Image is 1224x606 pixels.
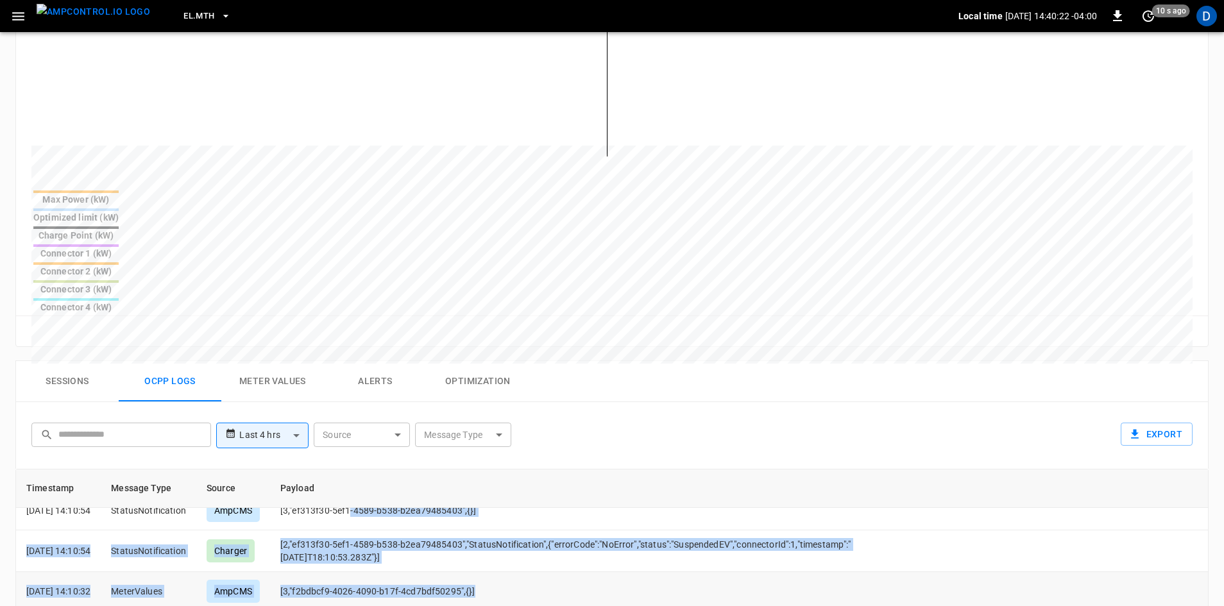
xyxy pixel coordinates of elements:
p: [DATE] 14:10:54 [26,504,90,517]
button: Sessions [16,361,119,402]
button: Ocpp logs [119,361,221,402]
img: ampcontrol.io logo [37,4,150,20]
button: Optimization [427,361,529,402]
span: 10 s ago [1152,4,1190,17]
button: Export [1121,423,1193,446]
div: profile-icon [1196,6,1217,26]
button: set refresh interval [1138,6,1159,26]
th: Payload [270,469,881,508]
p: [DATE] 14:10:54 [26,544,90,557]
div: AmpCMS [207,580,260,603]
th: Source [196,469,270,508]
button: Alerts [324,361,427,402]
th: Message Type [101,469,196,508]
button: EL.MTH [178,4,236,29]
th: Timestamp [16,469,101,508]
p: [DATE] 14:40:22 -04:00 [1005,10,1097,22]
p: Local time [958,10,1003,22]
span: EL.MTH [183,9,214,24]
div: Last 4 hrs [239,423,309,448]
p: [DATE] 14:10:32 [26,585,90,598]
button: Meter Values [221,361,324,402]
